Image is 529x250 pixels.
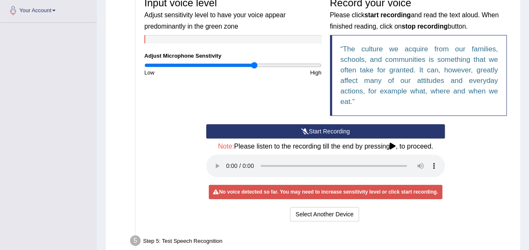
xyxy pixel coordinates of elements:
q: The culture we acquire from our families, schools, and communities is something that we often tak... [340,45,498,106]
button: Select Another Device [290,207,359,221]
label: Adjust Microphone Senstivity [144,52,221,60]
div: High [233,69,325,77]
b: stop recording [401,23,447,30]
small: Please click and read the text aloud. When finished reading, click on button. [330,11,499,29]
h4: Please listen to the recording till the end by pressing , to proceed. [206,143,445,150]
span: Note: [218,143,234,150]
button: Start Recording [206,124,445,138]
b: start recording [364,11,411,19]
div: No voice detected so far. You may need to increase sensitivity level or click start recording. [209,185,442,199]
div: Low [140,69,233,77]
small: Adjust sensitivity level to have your voice appear predominantly in the green zone [144,11,285,29]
